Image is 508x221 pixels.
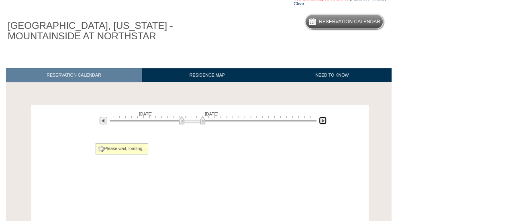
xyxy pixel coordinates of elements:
div: Please wait, loading... [96,143,149,154]
span: [DATE] [139,112,153,116]
a: RESIDENCE MAP [142,68,273,82]
a: RESERVATION CALENDAR [6,68,142,82]
h5: Reservation Calendar [319,19,380,24]
img: spinner2.gif [98,146,104,152]
img: Next [319,117,326,124]
img: Previous [100,117,107,124]
a: Clear [294,1,304,6]
h1: [GEOGRAPHIC_DATA], [US_STATE] - MOUNTAINSIDE AT NORTHSTAR [6,19,186,43]
span: [DATE] [205,112,218,116]
a: NEED TO KNOW [272,68,392,82]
